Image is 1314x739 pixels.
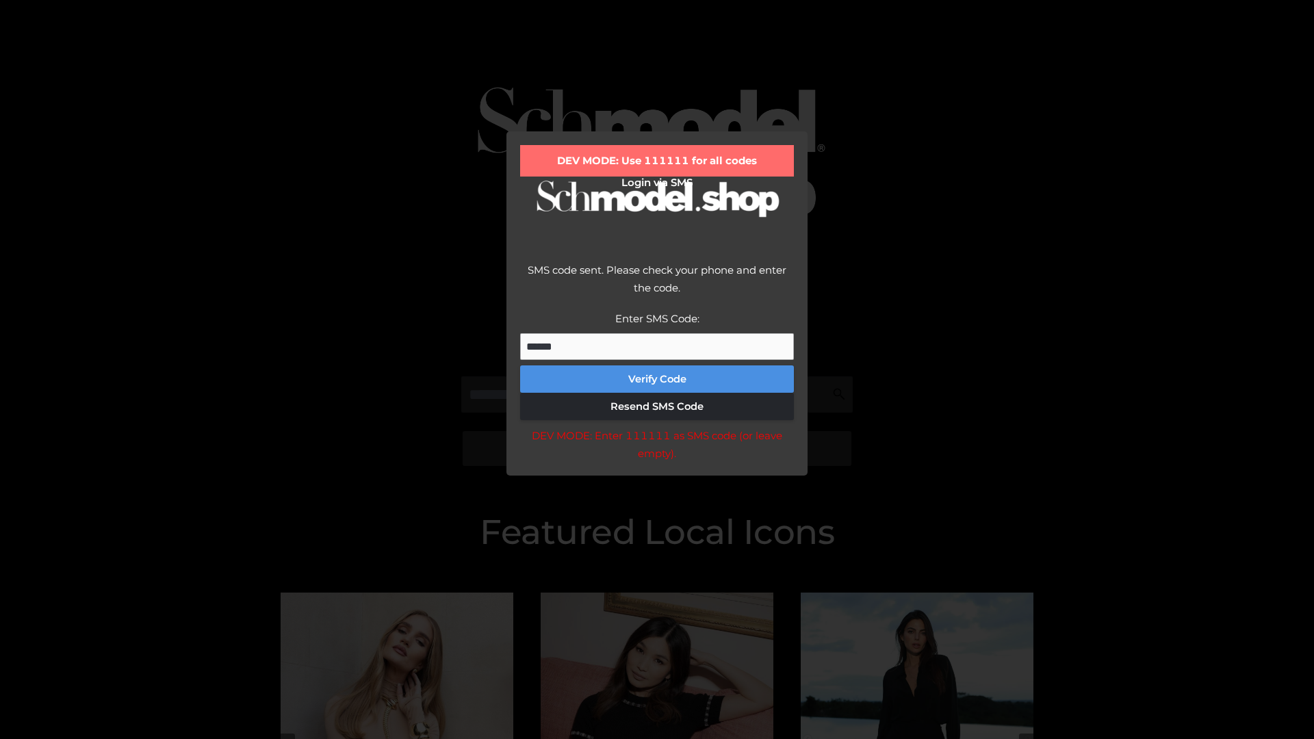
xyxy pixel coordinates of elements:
[520,365,794,393] button: Verify Code
[520,145,794,177] div: DEV MODE: Use 111111 for all codes
[520,393,794,420] button: Resend SMS Code
[520,261,794,310] div: SMS code sent. Please check your phone and enter the code.
[520,177,794,189] h2: Login via SMS
[615,312,699,325] label: Enter SMS Code:
[520,427,794,462] div: DEV MODE: Enter 111111 as SMS code (or leave empty).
